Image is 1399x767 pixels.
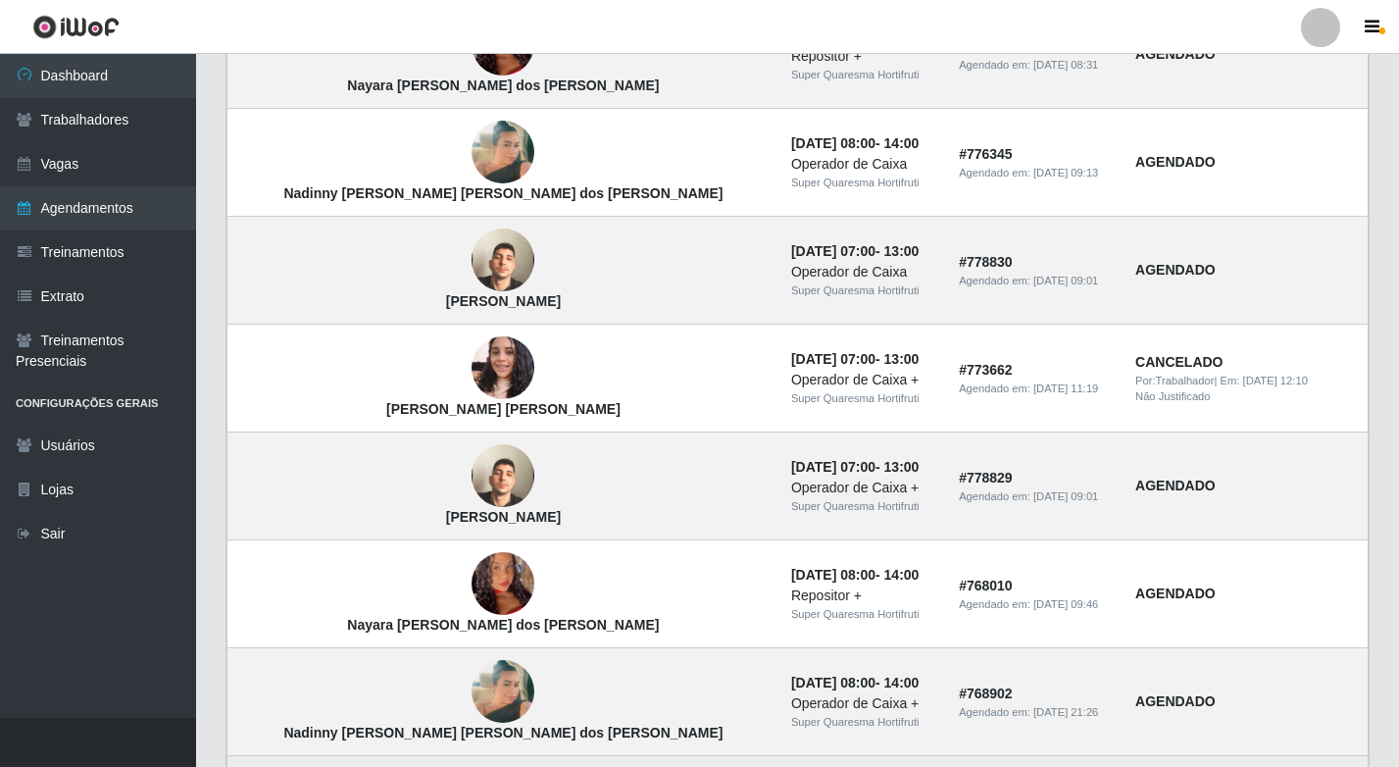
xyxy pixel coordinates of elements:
[1033,383,1098,394] time: [DATE] 11:19
[1033,490,1098,502] time: [DATE] 09:01
[1135,586,1216,601] strong: AGENDADO
[959,273,1112,289] div: Agendado em:
[884,243,920,259] time: 13:00
[446,509,561,525] strong: [PERSON_NAME]
[283,185,723,201] strong: Nadinny [PERSON_NAME] [PERSON_NAME] dos [PERSON_NAME]
[1135,154,1216,170] strong: AGENDADO
[791,498,935,515] div: Super Quaresma Hortifruti
[1135,388,1356,405] div: Não Justificado
[1033,59,1098,71] time: [DATE] 08:31
[959,146,1013,162] strong: # 776345
[791,282,935,299] div: Super Quaresma Hortifruti
[791,135,875,151] time: [DATE] 08:00
[791,675,919,690] strong: -
[1243,375,1308,386] time: [DATE] 12:10
[791,262,935,282] div: Operador de Caixa
[791,135,919,151] strong: -
[791,606,935,623] div: Super Quaresma Hortifruti
[446,293,561,309] strong: [PERSON_NAME]
[791,390,935,407] div: Super Quaresma Hortifruti
[347,77,659,93] strong: Nayara [PERSON_NAME] dos [PERSON_NAME]
[959,686,1013,701] strong: # 768902
[791,675,875,690] time: [DATE] 08:00
[1135,693,1216,709] strong: AGENDADO
[1135,46,1216,62] strong: AGENDADO
[959,57,1112,74] div: Agendado em:
[791,46,935,67] div: Repositor +
[959,470,1013,486] strong: # 778829
[884,567,920,583] time: 14:00
[386,401,621,417] strong: [PERSON_NAME] [PERSON_NAME]
[959,165,1112,181] div: Agendado em:
[959,704,1112,721] div: Agendado em:
[791,370,935,390] div: Operador de Caixa +
[959,362,1013,378] strong: # 773662
[1033,275,1098,286] time: [DATE] 09:01
[791,243,919,259] strong: -
[959,488,1112,505] div: Agendado em:
[472,312,534,424] img: Gabriele da silva Alves
[1135,373,1356,389] div: | Em:
[884,351,920,367] time: 13:00
[791,175,935,191] div: Super Quaresma Hortifruti
[791,351,875,367] time: [DATE] 07:00
[791,459,875,475] time: [DATE] 07:00
[791,567,875,583] time: [DATE] 08:00
[1135,478,1216,493] strong: AGENDADO
[1033,706,1098,718] time: [DATE] 21:26
[959,381,1112,397] div: Agendado em:
[791,459,919,475] strong: -
[791,351,919,367] strong: -
[1033,598,1098,610] time: [DATE] 09:46
[472,637,534,748] img: Nadinny Neves Souza dos Santos
[959,254,1013,270] strong: # 778830
[347,617,659,633] strong: Nayara [PERSON_NAME] dos [PERSON_NAME]
[791,586,935,606] div: Repositor +
[884,459,920,475] time: 13:00
[1135,375,1214,386] span: Por: Trabalhador
[791,243,875,259] time: [DATE] 07:00
[283,725,723,741] strong: Nadinny [PERSON_NAME] [PERSON_NAME] dos [PERSON_NAME]
[791,478,935,498] div: Operador de Caixa +
[959,596,1112,613] div: Agendado em:
[472,205,534,317] img: Esdras Soares de Lucena
[791,67,935,83] div: Super Quaresma Hortifruti
[884,135,920,151] time: 14:00
[1135,354,1223,370] strong: CANCELADO
[1135,262,1216,278] strong: AGENDADO
[791,693,935,714] div: Operador de Caixa +
[791,567,919,583] strong: -
[791,154,935,175] div: Operador de Caixa
[472,421,534,533] img: Esdras Soares de Lucena
[1033,167,1098,179] time: [DATE] 09:13
[884,675,920,690] time: 14:00
[32,15,120,39] img: CoreUI Logo
[791,714,935,731] div: Super Quaresma Hortifruti
[472,516,534,652] img: Nayara Emilly Souza dos Santos
[472,97,534,209] img: Nadinny Neves Souza dos Santos
[959,578,1013,593] strong: # 768010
